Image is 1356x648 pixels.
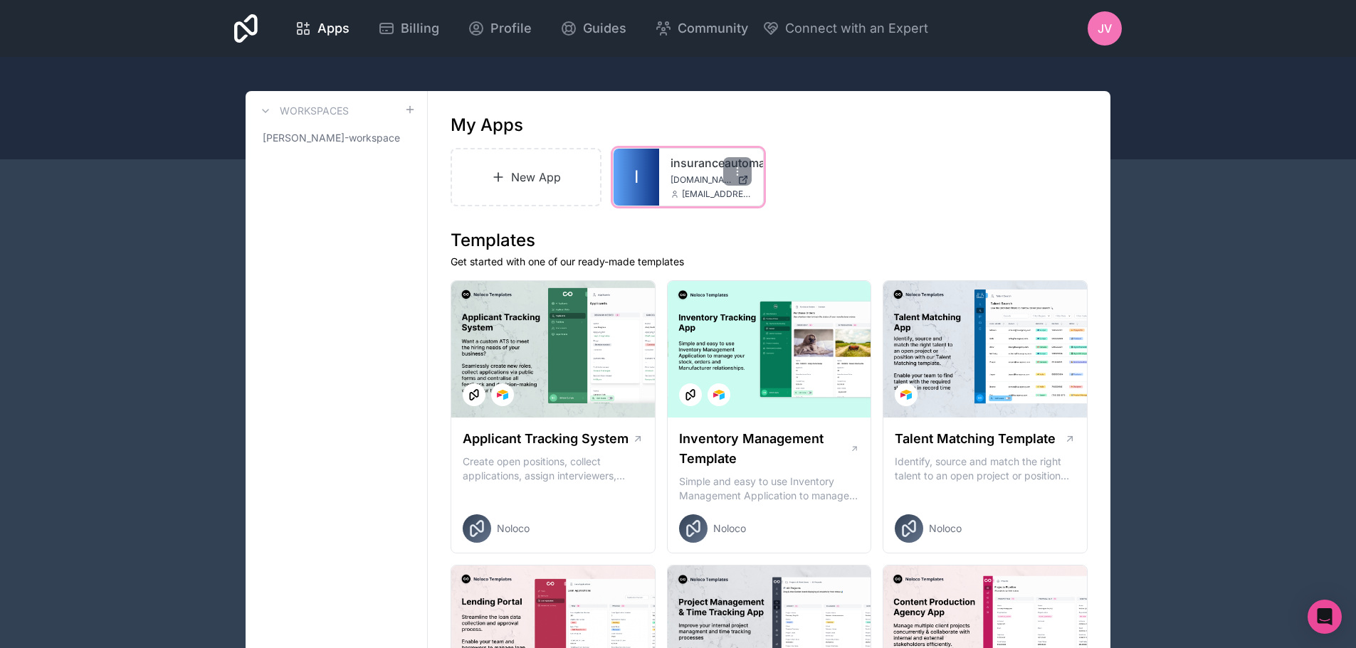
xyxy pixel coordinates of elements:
span: Profile [490,18,532,38]
span: Guides [583,18,626,38]
img: Airtable Logo [713,389,725,400]
a: Guides [549,13,638,44]
a: New App [451,148,601,206]
a: Apps [283,13,361,44]
a: I [614,149,659,206]
h1: Applicant Tracking System [463,429,629,449]
img: Airtable Logo [900,389,912,400]
span: Noloco [929,521,962,536]
a: Community [643,13,760,44]
span: Noloco [497,521,530,536]
button: Connect with an Expert [762,18,928,38]
h1: Talent Matching Template [895,429,1056,449]
a: [DOMAIN_NAME] [671,174,752,186]
span: [EMAIL_ADDRESS][DOMAIN_NAME] [682,188,752,200]
span: [DOMAIN_NAME] [671,174,732,186]
span: I [634,166,638,188]
a: insuranceautomationsolutions [671,154,752,171]
p: Identify, source and match the right talent to an open project or position with our Talent Matchi... [895,455,1076,483]
img: Airtable Logo [497,389,508,400]
span: Connect with an Expert [785,18,928,38]
h3: Workspaces [280,104,349,118]
span: [PERSON_NAME]-workspace [263,131,400,145]
a: Billing [367,13,451,44]
p: Create open positions, collect applications, assign interviewers, centralise candidate feedback a... [463,455,643,483]
span: Noloco [713,521,746,536]
span: JV [1098,20,1112,37]
p: Get started with one of our ready-made templates [451,255,1088,269]
a: [PERSON_NAME]-workspace [257,125,416,151]
h1: My Apps [451,114,523,137]
a: Workspaces [257,102,349,119]
span: Apps [317,18,349,38]
p: Simple and easy to use Inventory Management Application to manage your stock, orders and Manufact... [679,474,860,503]
h1: Templates [451,229,1088,252]
div: Open Intercom Messenger [1308,600,1342,634]
span: Billing [401,18,439,38]
h1: Inventory Management Template [679,429,850,469]
a: Profile [456,13,543,44]
span: Community [678,18,748,38]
